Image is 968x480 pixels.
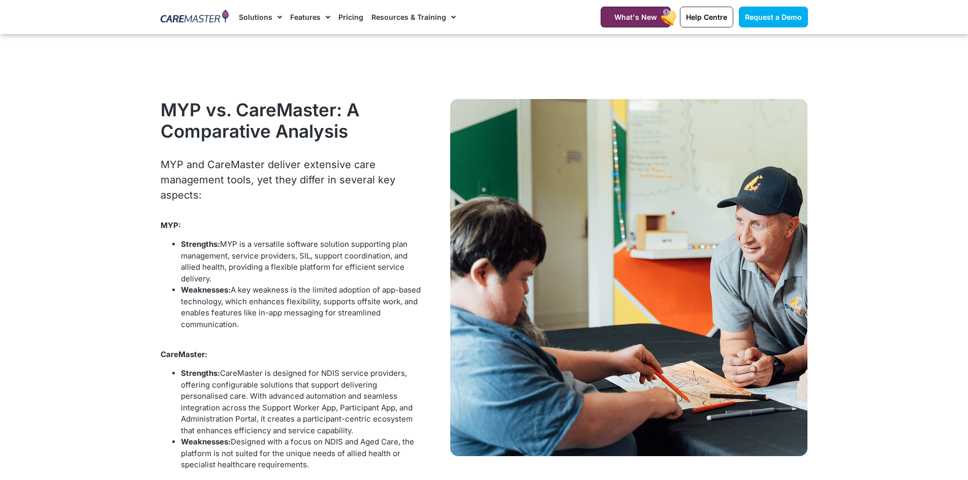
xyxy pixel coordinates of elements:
a: What's New [601,7,671,27]
li: MYP is a versatile software solution supporting plan management, service providers, SIL, support ... [181,239,422,284]
li: A key weakness is the limited adoption of app-based technology, which enhances flexibility, suppo... [181,284,422,342]
img: caremaster-support-worker-speaking-with-particpant [450,99,807,456]
img: CareMaster Logo [161,10,229,25]
a: Request a Demo [739,7,808,27]
h2: MYP vs. CareMaster: A Comparative Analysis [161,99,422,142]
a: Help Centre [680,7,733,27]
b: Weaknesses: [181,285,231,295]
li: Designed with a focus on NDIS and Aged Care, the platform is not suited for the unique needs of a... [181,436,422,471]
b: CareMaster: [161,349,207,359]
b: Weaknesses: [181,437,231,446]
b: Strengths: [181,239,220,249]
b: Strengths: [181,368,220,378]
span: Help Centre [686,13,727,21]
span: Request a Demo [745,13,802,21]
strong: MYP: [161,220,181,230]
li: CareMaster is designed for NDIS service providers, offering configurable solutions that support d... [181,368,422,436]
p: MYP and CareMaster deliver extensive care management tools, yet they differ in several key aspects: [161,157,422,203]
span: What's New [614,13,657,21]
